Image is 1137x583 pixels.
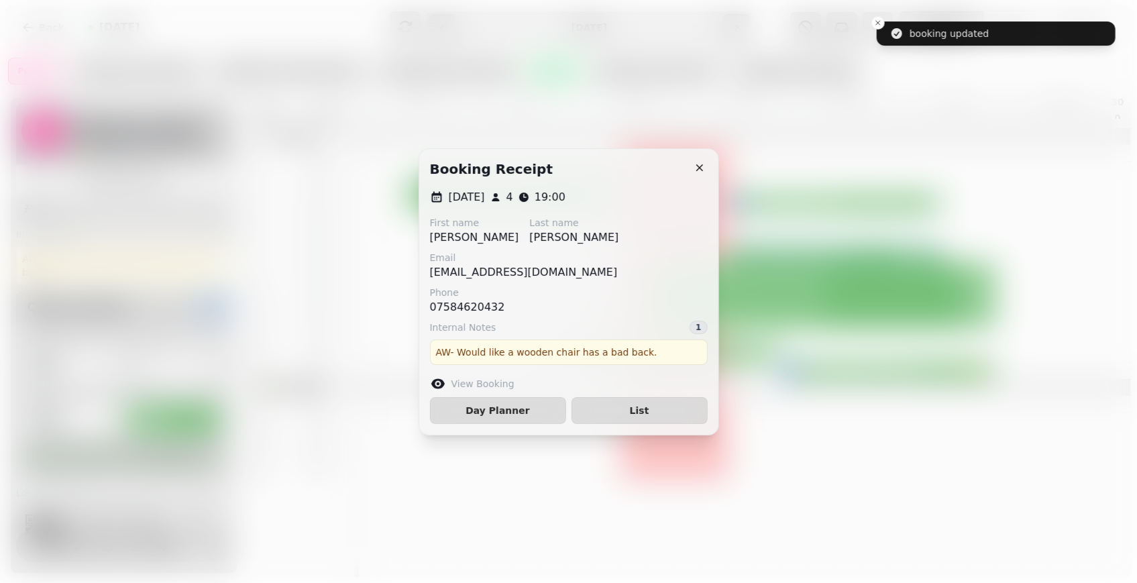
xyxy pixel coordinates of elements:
p: 19:00 [535,189,565,205]
span: List [583,406,696,415]
label: Last name [529,216,618,229]
p: [PERSON_NAME] [529,229,618,246]
span: Day Planner [441,406,555,415]
p: [EMAIL_ADDRESS][DOMAIN_NAME] [430,264,618,280]
button: Day Planner [430,397,566,424]
button: List [572,397,708,424]
p: [DATE] [449,189,485,205]
p: 07584620432 [430,299,505,315]
div: AW- Would like a wooden chair has a bad back. [430,339,708,365]
div: 1 [690,321,707,334]
label: View Booking [451,377,515,390]
h2: Booking receipt [430,160,553,178]
span: Internal Notes [430,321,496,334]
label: Phone [430,286,505,299]
label: Email [430,251,618,264]
label: First name [430,216,519,229]
p: [PERSON_NAME] [430,229,519,246]
p: 4 [506,189,513,205]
